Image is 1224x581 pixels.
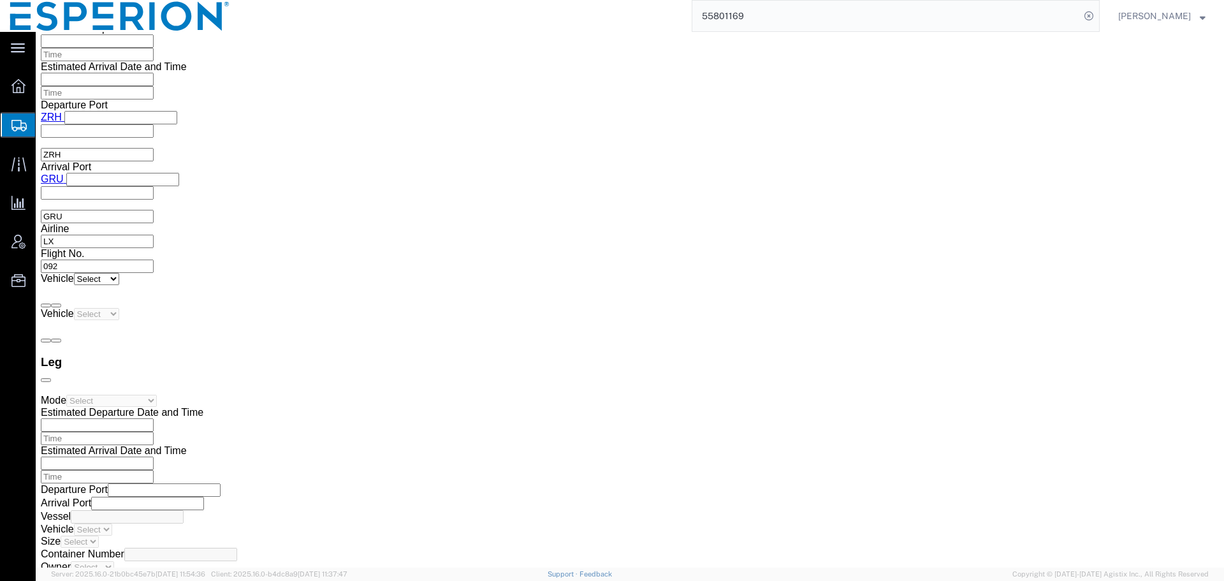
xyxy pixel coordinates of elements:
iframe: FS Legacy Container [36,32,1224,568]
span: [DATE] 11:54:36 [156,570,205,578]
a: Support [548,570,579,578]
span: Copyright © [DATE]-[DATE] Agistix Inc., All Rights Reserved [1012,569,1209,580]
span: Colin Appleton [1118,9,1191,23]
input: Search for shipment number, reference number [692,1,1080,31]
span: Server: 2025.16.0-21b0bc45e7b [51,570,205,578]
span: [DATE] 11:37:47 [298,570,347,578]
a: Feedback [579,570,612,578]
button: [PERSON_NAME] [1118,8,1206,24]
span: Client: 2025.16.0-b4dc8a9 [211,570,347,578]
